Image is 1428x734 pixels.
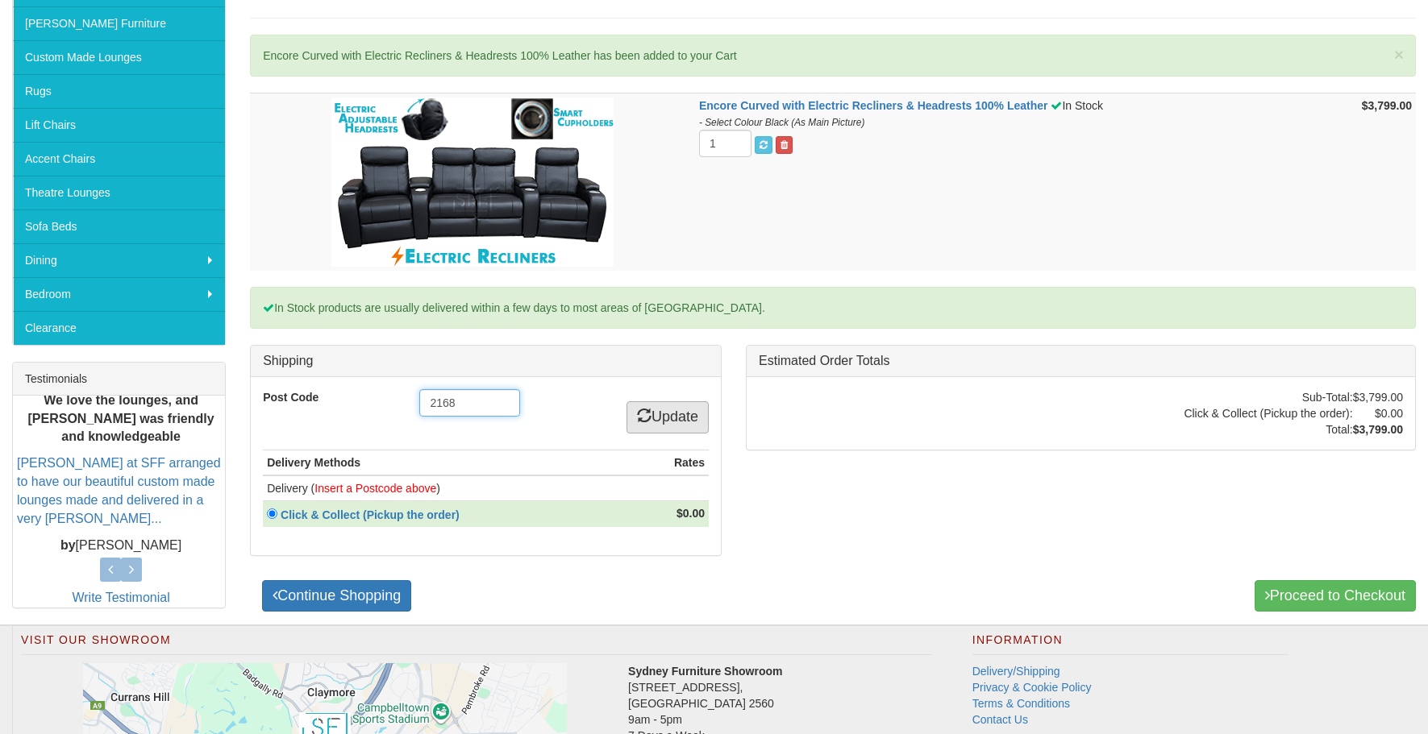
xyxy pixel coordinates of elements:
td: Click & Collect (Pickup the order): [1184,405,1352,421]
img: Encore Curved with Electric Recliners & Headrests 100% Leather [331,97,614,267]
strong: Sydney Furniture Showroom [628,665,782,678]
b: by [60,537,76,551]
a: Clearance [13,311,225,345]
div: Encore Curved with Electric Recliners & Headrests 100% Leather has been added to your Cart [250,35,1416,77]
strong: $3,799.00 [1353,423,1403,436]
td: $3,799.00 [1353,389,1403,405]
strong: $0.00 [677,507,705,520]
h2: Information [972,634,1289,655]
td: Total: [1184,421,1352,437]
td: Delivery ( ) [263,475,639,501]
td: Sub-Total: [1184,389,1352,405]
td: In Stock [695,93,1326,272]
strong: $3,799.00 [1362,99,1412,112]
a: Continue Shopping [262,580,411,612]
b: We love the lounges, and [PERSON_NAME] was friendly and knowledgeable [28,392,214,443]
a: Dining [13,243,225,277]
td: $0.00 [1353,405,1403,421]
a: Accent Chairs [13,142,225,176]
a: Terms & Conditions [972,697,1070,710]
div: In Stock products are usually delivered within a few days to most areas of [GEOGRAPHIC_DATA]. [250,287,1416,329]
a: Click & Collect (Pickup the order) [277,508,468,521]
a: Rugs [13,74,225,108]
a: Privacy & Cookie Policy [972,681,1092,694]
p: [PERSON_NAME] [17,536,225,554]
a: Update [627,401,709,433]
h2: Visit Our Showroom [21,634,932,655]
i: - Select Colour Black (As Main Picture) [699,117,865,128]
a: Write Testimonial [72,591,169,604]
font: Insert a Postcode above [314,482,436,495]
a: Lift Chairs [13,108,225,142]
div: Testimonials [13,363,225,396]
a: [PERSON_NAME] Furniture [13,6,225,40]
a: Theatre Lounges [13,176,225,209]
a: Encore Curved with Electric Recliners & Headrests 100% Leather [699,99,1048,112]
strong: Rates [674,456,705,469]
strong: Click & Collect (Pickup the order) [281,508,460,521]
label: Post Code [251,389,407,405]
a: Delivery/Shipping [972,665,1060,678]
h3: Shipping [263,354,709,368]
strong: Delivery Methods [267,456,360,469]
a: Sofa Beds [13,209,225,243]
a: Bedroom [13,277,225,311]
h3: Estimated Order Totals [759,354,1403,368]
button: × [1394,46,1404,63]
a: Contact Us [972,713,1028,726]
a: [PERSON_NAME] at SFF arranged to have our beautiful custom made lounges made and delivered in a v... [17,456,221,525]
a: Proceed to Checkout [1255,580,1416,612]
a: Custom Made Lounges [13,40,225,74]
